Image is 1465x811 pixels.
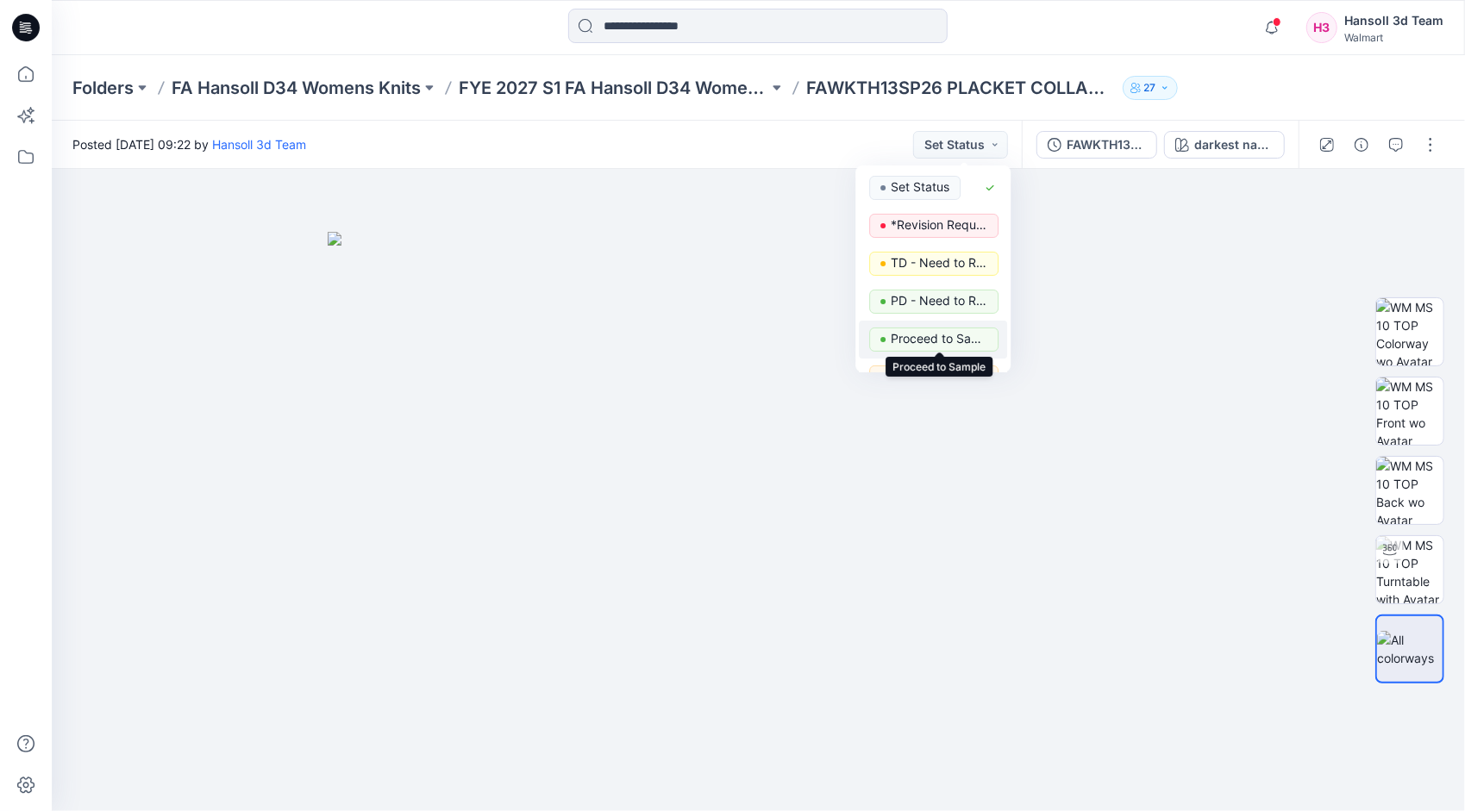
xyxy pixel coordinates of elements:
[1306,12,1337,43] div: H3
[1376,457,1443,524] img: WM MS 10 TOP Back wo Avatar
[891,252,987,274] p: TD - Need to Review
[212,137,306,152] a: Hansoll 3d Team
[806,76,1116,100] p: FAWKTH13SP26 PLACKET COLLAR SWEATSHIRT
[72,76,134,100] a: Folders
[891,328,987,350] p: Proceed to Sample
[72,135,306,153] span: Posted [DATE] 09:22 by
[1344,10,1443,31] div: Hansoll 3d Team
[1376,536,1443,603] img: WM MS 10 TOP Turntable with Avatar
[891,176,949,198] p: Set Status
[1144,78,1156,97] p: 27
[1123,76,1178,100] button: 27
[1376,298,1443,365] img: WM MS 10 TOP Colorway wo Avatar
[459,76,768,100] a: FYE 2027 S1 FA Hansoll D34 Womens Knits
[1348,131,1375,159] button: Details
[1067,135,1146,154] div: FAWKTH13SP26 PLACKET COLLAR SWEATSHIRT
[1377,631,1443,667] img: All colorways
[1194,135,1274,154] div: darkest navy stripe
[172,76,421,100] a: FA Hansoll D34 Womens Knits
[1036,131,1157,159] button: FAWKTH13SP26 PLACKET COLLAR SWEATSHIRT
[1344,31,1443,44] div: Walmart
[891,365,987,388] p: 3D Working Session - Need to Review
[891,214,987,236] p: *Revision Requested
[1376,377,1443,445] img: WM MS 10 TOP Front wo Avatar
[891,290,987,312] p: PD - Need to Review Cost
[1164,131,1285,159] button: darkest navy stripe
